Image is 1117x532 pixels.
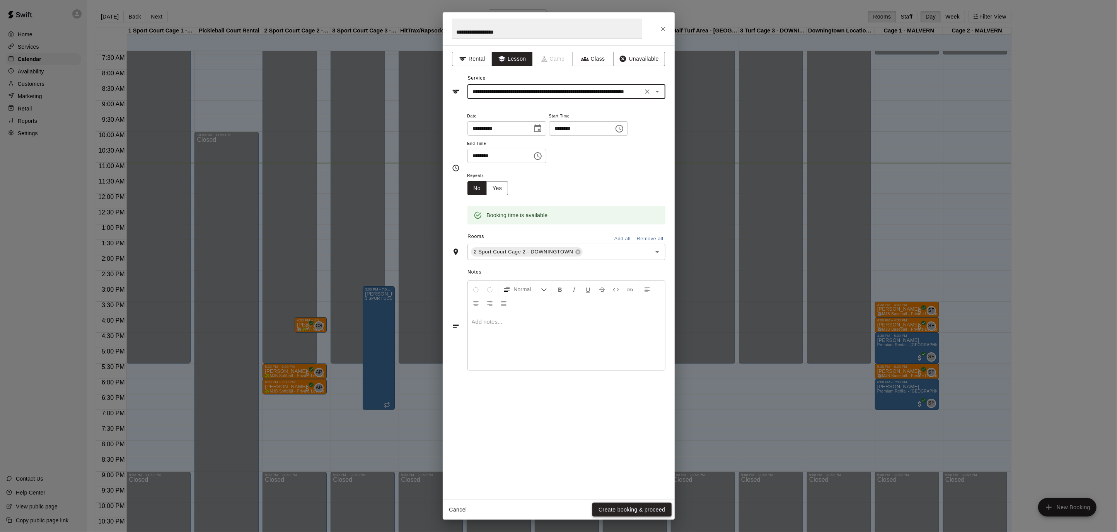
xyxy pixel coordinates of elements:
[487,208,548,222] div: Booking time is available
[467,75,486,81] span: Service
[467,181,508,195] div: outlined button group
[469,282,483,296] button: Undo
[467,139,546,149] span: End Time
[469,296,483,310] button: Center Align
[609,282,622,296] button: Insert Code
[467,266,665,279] span: Notes
[467,234,484,239] span: Rooms
[514,286,541,293] span: Normal
[530,148,546,164] button: Choose time, selected time is 5:00 PM
[623,282,636,296] button: Insert Link
[486,181,508,195] button: Yes
[652,86,663,97] button: Open
[573,52,613,66] button: Class
[595,282,609,296] button: Format Strikethrough
[483,296,496,310] button: Right Align
[467,111,546,122] span: Date
[452,88,460,95] svg: Service
[452,52,493,66] button: Rental
[471,248,576,256] span: 2 Sport Court Cage 2 - DOWNINGTOWN
[642,86,653,97] button: Clear
[452,322,460,330] svg: Notes
[656,22,670,36] button: Close
[568,282,581,296] button: Format Italics
[592,503,671,517] button: Create booking & proceed
[446,503,471,517] button: Cancel
[533,52,573,66] span: Camps can only be created in the Services page
[652,246,663,257] button: Open
[467,181,487,195] button: No
[610,233,635,245] button: Add all
[612,121,627,136] button: Choose time, selected time is 4:30 PM
[500,282,550,296] button: Formatting Options
[635,233,665,245] button: Remove all
[554,282,567,296] button: Format Bold
[530,121,546,136] button: Choose date, selected date is Aug 20, 2025
[483,282,496,296] button: Redo
[452,248,460,256] svg: Rooms
[452,164,460,172] svg: Timing
[549,111,628,122] span: Start Time
[613,52,665,66] button: Unavailable
[467,171,515,181] span: Repeats
[582,282,595,296] button: Format Underline
[471,247,583,257] div: 2 Sport Court Cage 2 - DOWNINGTOWN
[641,282,654,296] button: Left Align
[497,296,510,310] button: Justify Align
[492,52,532,66] button: Lesson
